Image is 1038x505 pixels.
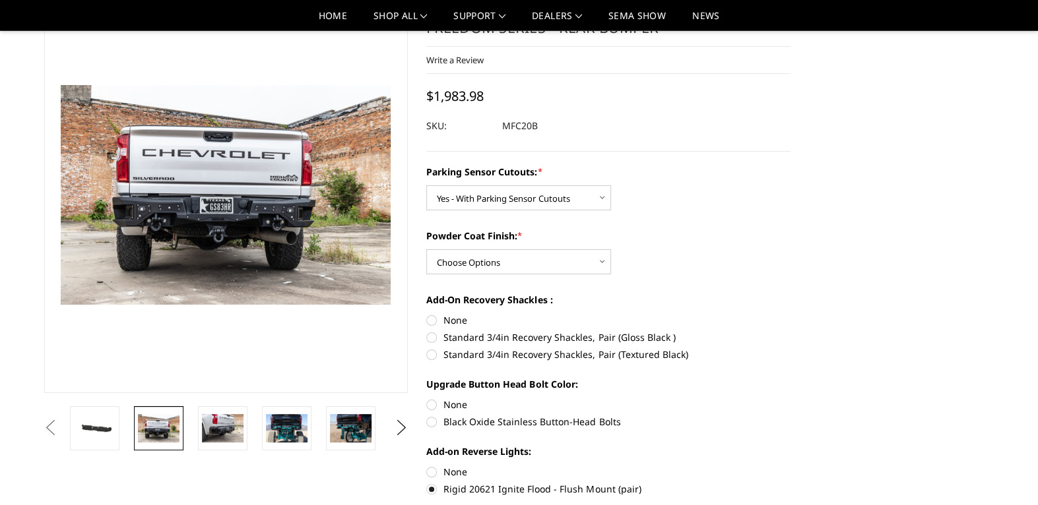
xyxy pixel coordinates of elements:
[692,11,719,30] a: News
[426,313,791,327] label: None
[502,114,538,138] dd: MFC20B
[138,414,179,442] img: 2020-2025 Chevrolet / GMC 2500-3500 - Freedom Series - Rear Bumper
[319,11,347,30] a: Home
[426,293,791,307] label: Add-On Recovery Shackles :
[426,165,791,179] label: Parking Sensor Cutouts:
[426,330,791,344] label: Standard 3/4in Recovery Shackles, Pair (Gloss Black )
[426,377,791,391] label: Upgrade Button Head Bolt Color:
[426,482,791,496] label: Rigid 20621 Ignite Flood - Flush Mount (pair)
[426,87,484,105] span: $1,983.98
[41,418,61,438] button: Previous
[426,229,791,243] label: Powder Coat Finish:
[608,11,666,30] a: SEMA Show
[532,11,582,30] a: Dealers
[426,54,484,66] a: Write a Review
[426,465,791,479] label: None
[391,418,411,438] button: Next
[426,114,492,138] dt: SKU:
[453,11,505,30] a: Support
[266,414,308,442] img: 2020-2025 Chevrolet / GMC 2500-3500 - Freedom Series - Rear Bumper
[426,415,791,429] label: Black Oxide Stainless Button-Head Bolts
[373,11,427,30] a: shop all
[426,347,791,361] label: Standard 3/4in Recovery Shackles, Pair (Textured Black)
[426,398,791,411] label: None
[202,414,243,442] img: 2020-2025 Chevrolet / GMC 2500-3500 - Freedom Series - Rear Bumper
[426,444,791,458] label: Add-on Reverse Lights:
[330,414,372,442] img: 2020-2025 Chevrolet / GMC 2500-3500 - Freedom Series - Rear Bumper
